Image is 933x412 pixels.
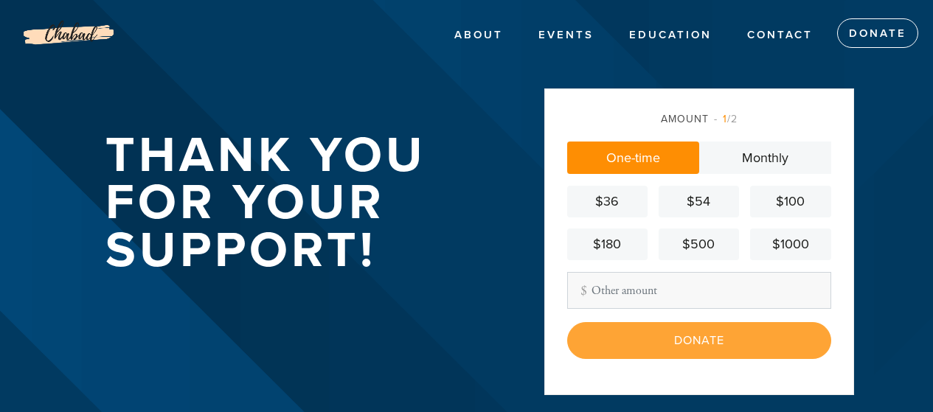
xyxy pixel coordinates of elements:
[699,142,831,174] a: Monthly
[618,21,723,49] a: EDUCATION
[659,186,739,217] a: $54
[756,234,825,254] div: $1000
[567,228,648,260] a: $180
[723,113,727,125] span: 1
[567,142,699,174] a: One-time
[567,111,831,127] div: Amount
[750,228,830,260] a: $1000
[756,192,825,212] div: $100
[736,21,824,49] a: Contact
[665,234,733,254] div: $500
[567,186,648,217] a: $36
[443,21,514,49] a: ABOUT
[22,7,115,60] img: Logo%20without%20address_0.png
[665,192,733,212] div: $54
[573,234,642,254] div: $180
[837,18,918,48] a: Donate
[573,192,642,212] div: $36
[750,186,830,217] a: $100
[659,228,739,260] a: $500
[527,21,605,49] a: EVENTS
[567,272,831,309] input: Other amount
[714,113,738,125] span: /2
[105,132,496,275] h1: Thank you for your support!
